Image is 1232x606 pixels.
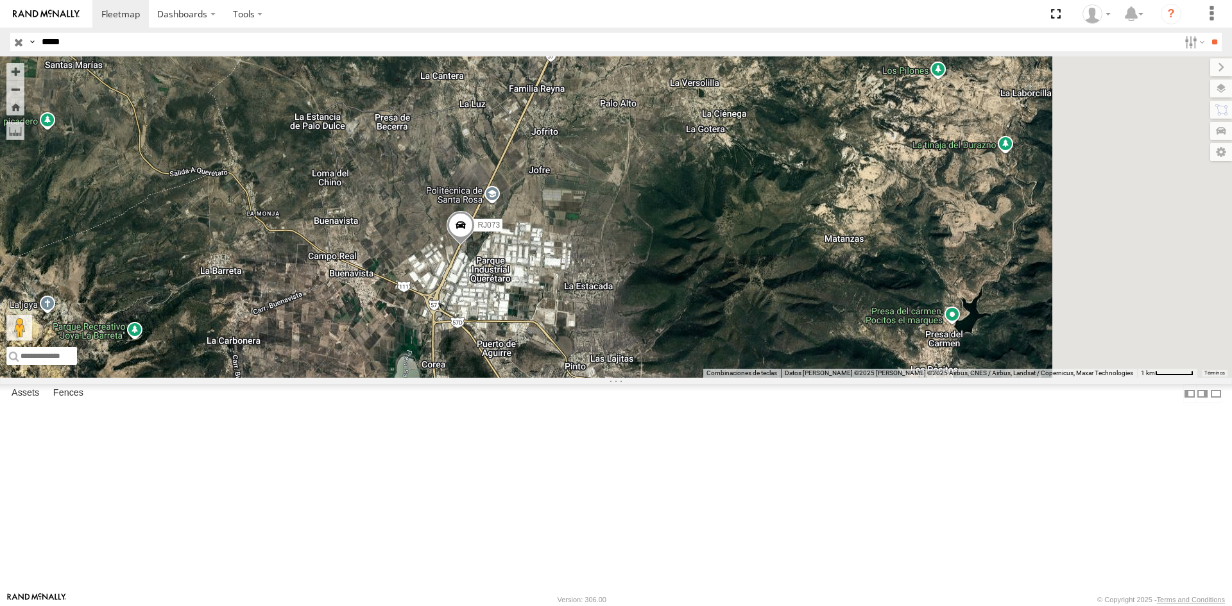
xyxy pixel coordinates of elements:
[6,315,32,341] button: Arrastra al hombrecito al mapa para abrir Street View
[1137,369,1197,378] button: Escala del mapa: 1 km por 56 píxeles
[1210,384,1222,403] label: Hide Summary Table
[27,33,37,51] label: Search Query
[7,593,66,606] a: Visit our Website
[6,80,24,98] button: Zoom out
[1196,384,1209,403] label: Dock Summary Table to the Right
[1204,371,1225,376] a: Términos (se abre en una nueva pestaña)
[1141,369,1155,376] span: 1 km
[785,369,1133,376] span: Datos [PERSON_NAME] ©2025 [PERSON_NAME] ©2025 Airbus, CNES / Airbus, Landsat / Copernicus, Maxar ...
[6,63,24,80] button: Zoom in
[13,10,80,19] img: rand-logo.svg
[1161,4,1181,24] i: ?
[6,122,24,140] label: Measure
[477,220,500,229] span: RJ073
[558,596,606,603] div: Version: 306.00
[1183,384,1196,403] label: Dock Summary Table to the Left
[1179,33,1207,51] label: Search Filter Options
[5,385,46,403] label: Assets
[706,369,777,378] button: Combinaciones de teclas
[1157,596,1225,603] a: Terms and Conditions
[47,385,90,403] label: Fences
[6,98,24,115] button: Zoom Home
[1210,143,1232,161] label: Map Settings
[1078,4,1115,24] div: Pablo Ruiz
[1097,596,1225,603] div: © Copyright 2025 -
